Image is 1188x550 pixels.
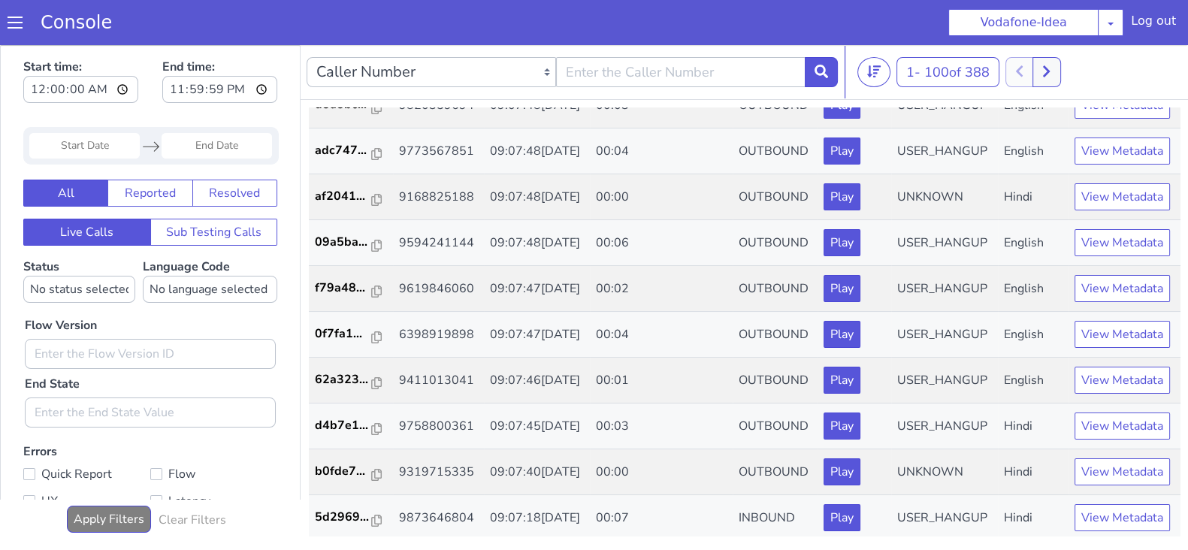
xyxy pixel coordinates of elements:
p: d4b7e1... [315,371,372,389]
a: 62a323... [315,325,387,343]
input: Start time: [23,31,138,58]
button: 1- 100of 388 [896,12,999,42]
td: 6398919898 [393,267,484,313]
td: OUTBOUND [733,129,818,175]
button: Live Calls [23,174,151,201]
input: Enter the Flow Version ID [25,294,276,324]
button: Play [824,459,860,486]
p: adc747... [315,96,372,114]
button: View Metadata [1075,322,1170,349]
input: Enter the Caller Number [556,12,806,42]
input: Enter the End State Value [25,352,276,382]
button: All [23,134,108,162]
td: USER_HANGUP [891,267,998,313]
td: 09:07:46[DATE] [484,313,591,358]
td: 09:07:48[DATE] [484,129,591,175]
td: 00:02 [590,221,733,267]
label: Flow Version [25,271,97,289]
td: UNKNOWN [891,404,998,450]
button: Play [824,322,860,349]
td: 00:00 [590,129,733,175]
td: USER_HANGUP [891,221,998,267]
a: Console [23,12,130,33]
td: 9411013041 [393,313,484,358]
label: UX [23,446,150,467]
td: 9773567851 [393,83,484,129]
button: View Metadata [1075,276,1170,303]
td: OUTBOUND [733,313,818,358]
button: Apply Filters [67,461,151,488]
p: b0fde7... [315,417,372,435]
a: af2041... [315,142,387,160]
td: 00:04 [590,267,733,313]
button: Play [824,92,860,119]
a: f79a48... [315,234,387,252]
td: 9319715335 [393,404,484,450]
label: Flow [150,419,277,440]
label: End State [25,330,80,348]
td: 9619846060 [393,221,484,267]
td: 09:07:47[DATE] [484,267,591,313]
td: 9873646804 [393,450,484,496]
td: English [998,221,1069,267]
td: OUTBOUND [733,404,818,450]
select: Language Code [143,231,277,258]
button: Vodafone-Idea [948,9,1099,36]
td: English [998,175,1069,221]
a: d4b7e1... [315,371,387,389]
p: f79a48... [315,234,372,252]
td: USER_HANGUP [891,450,998,496]
a: 09a5ba... [315,188,387,206]
input: Start Date [29,88,140,113]
p: af2041... [315,142,372,160]
span: 100 of 388 [924,18,990,36]
td: 9758800361 [393,358,484,404]
button: View Metadata [1075,92,1170,119]
td: 00:03 [590,358,733,404]
h6: Clear Filters [159,468,226,482]
td: USER_HANGUP [891,313,998,358]
td: English [998,83,1069,129]
p: 09a5ba... [315,188,372,206]
button: View Metadata [1075,413,1170,440]
td: Hindi [998,450,1069,496]
td: 00:00 [590,404,733,450]
td: 09:07:40[DATE] [484,404,591,450]
p: 62a323... [315,325,372,343]
td: OUTBOUND [733,83,818,129]
button: Play [824,138,860,165]
td: 00:06 [590,175,733,221]
a: 0f7fa1... [315,280,387,298]
td: 09:07:18[DATE] [484,450,591,496]
td: OUTBOUND [733,358,818,404]
button: View Metadata [1075,184,1170,211]
label: Latency [150,446,277,467]
td: USER_HANGUP [891,83,998,129]
button: View Metadata [1075,367,1170,394]
td: English [998,267,1069,313]
td: 00:01 [590,313,733,358]
label: Quick Report [23,419,150,440]
label: End time: [162,8,277,62]
label: Start time: [23,8,138,62]
button: View Metadata [1075,459,1170,486]
button: View Metadata [1075,230,1170,257]
td: 09:07:48[DATE] [484,175,591,221]
input: End time: [162,31,277,58]
button: Reported [107,134,192,162]
td: OUTBOUND [733,267,818,313]
button: Play [824,276,860,303]
a: b0fde7... [315,417,387,435]
p: 0f7fa1... [315,280,372,298]
select: Status [23,231,135,258]
td: 09:07:47[DATE] [484,221,591,267]
a: 5d2969... [315,463,387,481]
p: 5d2969... [315,463,372,481]
td: Hindi [998,129,1069,175]
td: 09:07:45[DATE] [484,358,591,404]
label: Language Code [143,213,277,258]
td: OUTBOUND [733,221,818,267]
button: Sub Testing Calls [150,174,278,201]
td: UNKNOWN [891,129,998,175]
td: English [998,313,1069,358]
